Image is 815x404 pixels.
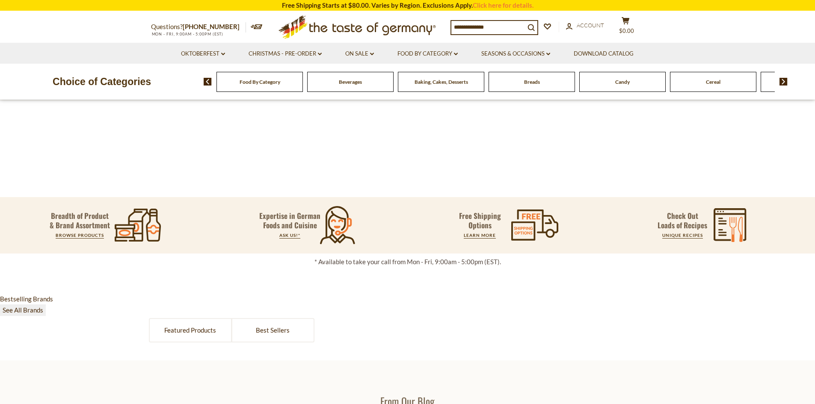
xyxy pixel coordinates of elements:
[566,21,604,30] a: Account
[232,319,314,342] a: Best Sellers
[706,79,720,85] a: Cereal
[249,49,322,59] a: Christmas - PRE-ORDER
[615,79,630,85] a: Candy
[662,233,703,238] a: UNIQUE RECIPES
[779,78,788,86] img: next arrow
[658,211,707,230] p: Check Out Loads of Recipes
[181,49,225,59] a: Oktoberfest
[150,319,231,342] a: Featured Products
[574,49,634,59] a: Download Catalog
[345,49,374,59] a: On Sale
[56,233,104,238] a: BROWSE PRODUCTS
[415,79,468,85] a: Baking, Cakes, Desserts
[240,79,280,85] a: Food By Category
[481,49,550,59] a: Seasons & Occasions
[577,22,604,29] span: Account
[279,233,300,238] a: ASK US!*
[50,211,110,230] p: Breadth of Product & Brand Assortment
[524,79,540,85] a: Breads
[613,17,639,38] button: $0.00
[397,49,458,59] a: Food By Category
[473,1,533,9] a: Click here for details.
[259,211,321,230] p: Expertise in German Foods and Cuisine
[151,32,224,36] span: MON - FRI, 9:00AM - 5:00PM (EST)
[204,78,212,86] img: previous arrow
[619,27,634,34] span: $0.00
[151,21,246,32] p: Questions?
[183,23,240,30] a: [PHONE_NUMBER]
[339,79,362,85] a: Beverages
[464,233,496,238] a: LEARN MORE
[452,211,508,230] p: Free Shipping Options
